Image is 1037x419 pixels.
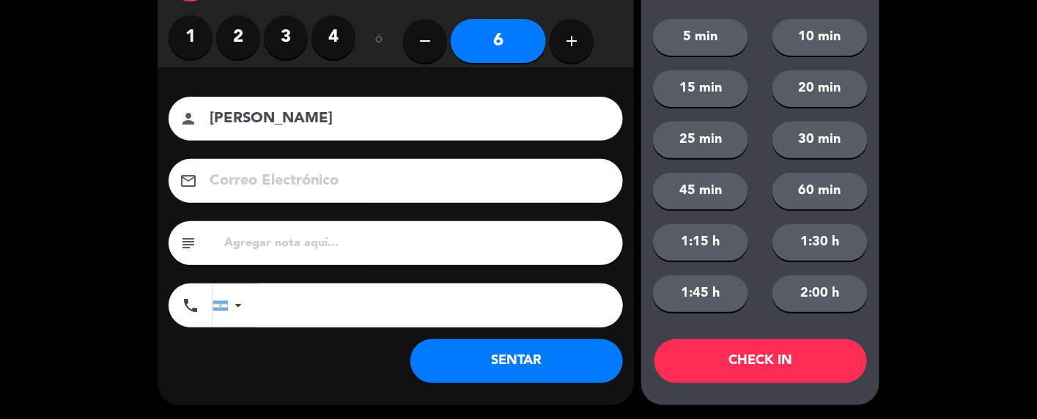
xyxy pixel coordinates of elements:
input: Agregar nota aquí... [223,233,612,253]
label: 1 [169,15,213,59]
button: SENTAR [410,339,623,383]
input: Correo Electrónico [208,168,604,194]
input: Nombre del cliente [208,106,604,132]
button: 30 min [772,122,868,158]
button: 2:00 h [772,275,868,312]
i: add [563,32,580,50]
button: 25 min [653,122,748,158]
button: 1:15 h [653,224,748,261]
button: 5 min [653,19,748,56]
i: phone [182,297,199,314]
label: 3 [264,15,308,59]
button: 45 min [653,173,748,209]
button: 1:30 h [772,224,868,261]
label: 2 [216,15,260,59]
div: Argentina: +54 [213,284,247,327]
i: person [180,110,197,127]
div: ó [355,15,403,67]
button: 15 min [653,70,748,107]
i: remove [416,32,434,50]
button: 10 min [772,19,868,56]
label: 4 [311,15,355,59]
i: subject [180,234,197,252]
button: CHECK IN [654,339,867,383]
button: remove [403,19,447,63]
i: email [180,172,197,190]
button: 1:45 h [653,275,748,312]
button: 60 min [772,173,868,209]
button: add [550,19,594,63]
button: 20 min [772,70,868,107]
